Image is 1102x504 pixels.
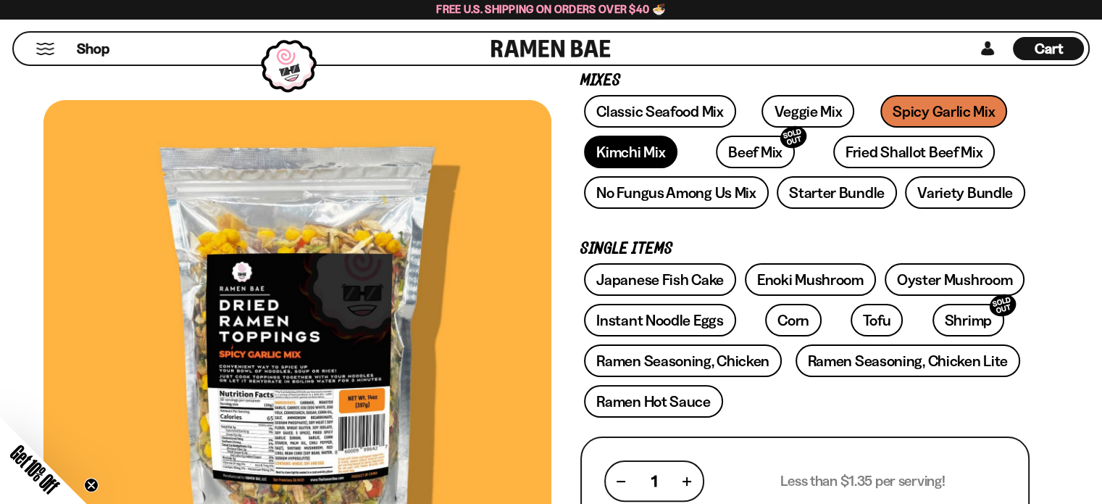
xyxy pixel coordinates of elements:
div: SOLD OUT [987,292,1019,320]
a: Tofu [851,304,903,336]
a: Cart [1013,33,1084,65]
span: Get 10% Off [7,441,63,497]
span: Free U.S. Shipping on Orders over $40 🍜 [436,2,666,16]
a: Classic Seafood Mix [584,95,735,128]
a: Ramen Seasoning, Chicken Lite [796,344,1020,377]
a: Japanese Fish Cake [584,263,736,296]
a: Shop [77,37,109,60]
button: Mobile Menu Trigger [36,43,55,55]
a: Oyster Mushroom [885,263,1025,296]
a: Beef MixSOLD OUT [716,136,795,168]
span: 1 [651,472,657,490]
a: Enoki Mushroom [745,263,876,296]
span: Cart [1035,40,1063,57]
span: Shop [77,39,109,59]
p: Less than $1.35 per serving! [780,472,945,490]
a: Variety Bundle [905,176,1025,209]
button: Close teaser [84,478,99,492]
a: Veggie Mix [761,95,854,128]
a: Starter Bundle [777,176,897,209]
p: Mixes [580,74,1030,88]
a: Kimchi Mix [584,136,677,168]
a: Corn [765,304,822,336]
a: Ramen Seasoning, Chicken [584,344,782,377]
a: Instant Noodle Eggs [584,304,735,336]
a: Ramen Hot Sauce [584,385,723,418]
a: Fried Shallot Beef Mix [833,136,995,168]
a: No Fungus Among Us Mix [584,176,768,209]
div: SOLD OUT [777,123,809,152]
a: ShrimpSOLD OUT [932,304,1004,336]
p: Single Items [580,242,1030,256]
